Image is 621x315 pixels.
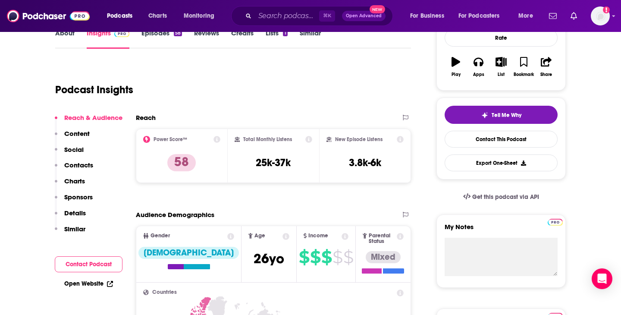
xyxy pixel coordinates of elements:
[492,112,521,119] span: Tell Me Why
[64,161,93,169] p: Contacts
[114,30,129,37] img: Podchaser Pro
[498,72,505,77] div: List
[101,9,144,23] button: open menu
[299,250,309,264] span: $
[148,10,167,22] span: Charts
[445,51,467,82] button: Play
[591,6,610,25] button: Show profile menu
[335,136,383,142] h2: New Episode Listens
[319,10,335,22] span: ⌘ K
[194,29,219,49] a: Reviews
[591,6,610,25] span: Logged in as zeke_lerner
[346,14,382,18] span: Open Advanced
[321,250,332,264] span: $
[239,6,401,26] div: Search podcasts, credits, & more...
[174,30,182,36] div: 58
[404,9,455,23] button: open menu
[592,268,612,289] div: Open Intercom Messenger
[512,51,535,82] button: Bookmark
[472,193,539,201] span: Get this podcast via API
[64,129,90,138] p: Content
[308,233,328,239] span: Income
[243,136,292,142] h2: Total Monthly Listens
[55,209,86,225] button: Details
[55,129,90,145] button: Content
[167,154,196,171] p: 58
[55,113,122,129] button: Reach & Audience
[136,211,214,219] h2: Audience Demographics
[490,51,512,82] button: List
[55,29,75,49] a: About
[603,6,610,13] svg: Add a profile image
[370,5,385,13] span: New
[256,156,291,169] h3: 25k-37k
[548,217,563,226] a: Pro website
[136,113,156,122] h2: Reach
[343,250,353,264] span: $
[453,9,512,23] button: open menu
[55,193,93,209] button: Sponsors
[55,177,85,193] button: Charts
[452,72,461,77] div: Play
[231,29,254,49] a: Credits
[266,29,287,49] a: Lists1
[548,219,563,226] img: Podchaser Pro
[64,209,86,217] p: Details
[540,72,552,77] div: Share
[445,154,558,171] button: Export One-Sheet
[535,51,558,82] button: Share
[445,223,558,238] label: My Notes
[64,113,122,122] p: Reach & Audience
[591,6,610,25] img: User Profile
[55,256,122,272] button: Contact Podcast
[7,8,90,24] img: Podchaser - Follow, Share and Rate Podcasts
[473,72,484,77] div: Apps
[151,233,170,239] span: Gender
[55,145,84,161] button: Social
[300,29,321,49] a: Similar
[64,193,93,201] p: Sponsors
[410,10,444,22] span: For Business
[107,10,132,22] span: Podcasts
[255,9,319,23] input: Search podcasts, credits, & more...
[512,9,544,23] button: open menu
[518,10,533,22] span: More
[310,250,320,264] span: $
[332,250,342,264] span: $
[55,83,133,96] h1: Podcast Insights
[154,136,187,142] h2: Power Score™
[254,233,265,239] span: Age
[481,112,488,119] img: tell me why sparkle
[456,186,546,208] a: Get this podcast via API
[64,177,85,185] p: Charts
[143,9,172,23] a: Charts
[87,29,129,49] a: InsightsPodchaser Pro
[349,156,381,169] h3: 3.8k-6k
[64,145,84,154] p: Social
[342,11,386,21] button: Open AdvancedNew
[445,106,558,124] button: tell me why sparkleTell Me Why
[55,225,85,241] button: Similar
[369,233,395,244] span: Parental Status
[283,30,287,36] div: 1
[178,9,226,23] button: open menu
[55,161,93,177] button: Contacts
[64,225,85,233] p: Similar
[467,51,489,82] button: Apps
[152,290,177,295] span: Countries
[458,10,500,22] span: For Podcasters
[64,280,113,287] a: Open Website
[184,10,214,22] span: Monitoring
[445,29,558,47] div: Rate
[445,131,558,148] a: Contact This Podcast
[514,72,534,77] div: Bookmark
[366,251,401,263] div: Mixed
[567,9,580,23] a: Show notifications dropdown
[546,9,560,23] a: Show notifications dropdown
[138,247,239,259] div: [DEMOGRAPHIC_DATA]
[254,250,284,267] span: 26 yo
[141,29,182,49] a: Episodes58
